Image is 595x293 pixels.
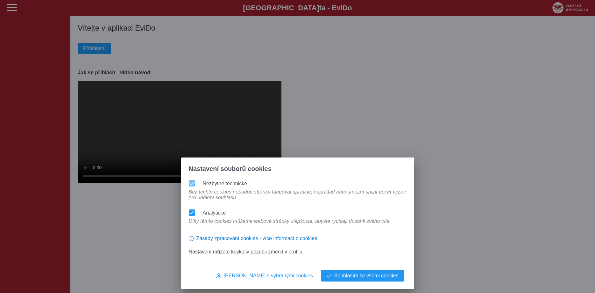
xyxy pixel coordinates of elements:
[186,189,409,207] div: Bez těchto cookies nebudou stránky fungovat správně, například nám umožní snížit počet výzev pro ...
[334,273,399,279] span: Souhlasím se všemi cookies
[211,270,318,282] button: [PERSON_NAME] s vybranými cookies
[189,233,317,244] button: Zásady zpracování cookies - více informací o cookies
[189,165,272,172] span: Nastavení souborů cookies
[189,238,317,244] a: Zásady zpracování cookies - více informací o cookies
[224,273,313,279] span: [PERSON_NAME] s vybranými cookies
[321,270,404,282] button: Souhlasím se všemi cookies
[189,249,407,255] p: Nastavení můžete kdykoliv později změnit v profilu.
[203,181,247,186] label: Nezbytné technické
[196,236,317,241] span: Zásady zpracování cookies - více informací o cookies
[203,210,226,216] label: Analytické
[186,218,393,231] div: Díky těmto cookies můžeme webové stránky zlepšovat, abyste rychleji dosáhli svého cíle.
